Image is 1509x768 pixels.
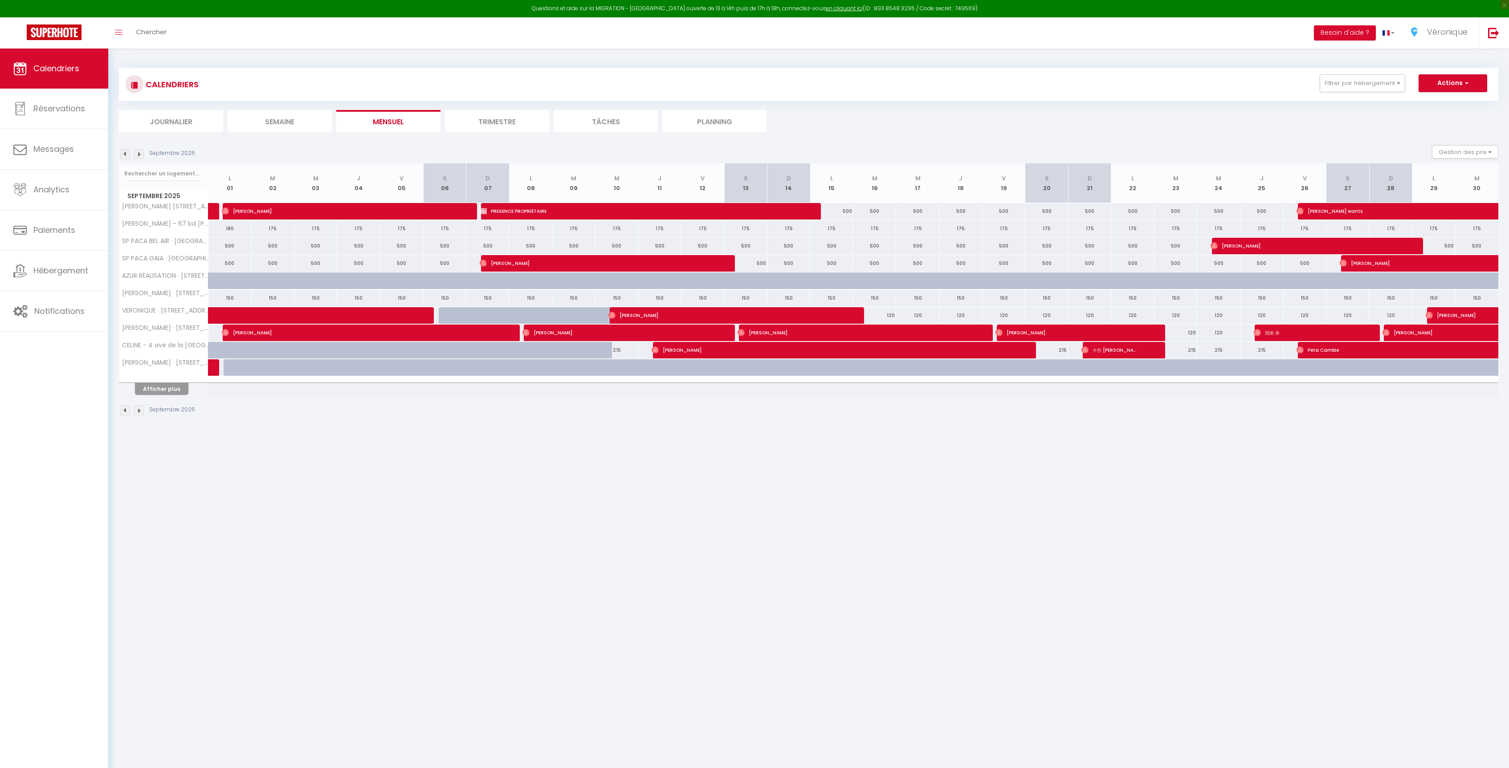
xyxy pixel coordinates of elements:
div: 500 [1197,203,1240,219]
div: 500 [1025,238,1069,254]
div: 500 [509,238,552,254]
img: ... [1408,25,1421,39]
div: 120 [1111,307,1154,324]
div: 500 [810,238,853,254]
input: Rechercher un logement... [124,166,203,182]
div: 500 [853,255,897,272]
div: 500 [810,203,853,219]
div: 175 [724,220,767,237]
a: en cliquant ici [826,4,863,12]
span: [PERSON_NAME] · [STREET_ADDRESS] [121,325,210,331]
abbr: D [485,174,490,183]
div: 175 [1197,220,1240,237]
div: 500 [767,255,811,272]
span: [PERSON_NAME] wants [1297,203,1440,219]
div: 175 [251,220,294,237]
div: 150 [1025,290,1069,306]
div: 175 [982,220,1025,237]
th: 24 [1197,163,1240,203]
div: 500 [1154,238,1198,254]
div: 175 [939,220,983,237]
div: 500 [853,238,897,254]
div: 150 [638,290,681,306]
span: [PERSON_NAME] · [STREET_ADDRESS] de [GEOGRAPHIC_DATA] [121,290,210,297]
button: Actions [1419,74,1487,92]
li: Journalier [119,110,223,132]
div: 215 [1197,342,1240,358]
th: 14 [767,163,811,203]
th: 25 [1240,163,1284,203]
div: 175 [1412,220,1456,237]
span: [PERSON_NAME] [222,203,452,219]
div: 150 [896,290,939,306]
abbr: M [1216,174,1221,183]
div: 150 [724,290,767,306]
div: 500 [939,238,983,254]
div: 500 [294,238,338,254]
div: 500 [466,238,510,254]
div: 150 [1240,290,1284,306]
div: 500 [1025,203,1069,219]
div: 150 [380,290,424,306]
div: 120 [853,307,897,324]
abbr: J [658,174,661,183]
div: 175 [466,220,510,237]
abbr: M [872,174,877,183]
abbr: M [1474,174,1480,183]
span: Analytics [33,184,69,195]
div: 150 [767,290,811,306]
abbr: D [1088,174,1092,183]
span: [PERSON_NAME] [1340,255,1463,272]
span: Messages [33,143,74,154]
abbr: L [1131,174,1134,183]
div: 120 [1068,307,1111,324]
div: 500 [724,238,767,254]
div: 175 [810,220,853,237]
div: 175 [1111,220,1154,237]
abbr: M [915,174,921,183]
div: 150 [294,290,338,306]
th: 21 [1068,163,1111,203]
div: 150 [1111,290,1154,306]
div: 500 [1154,203,1198,219]
div: 150 [1283,290,1326,306]
div: 120 [939,307,983,324]
span: 수찬 [PERSON_NAME] [1081,341,1139,358]
a: ... Véronique [1401,17,1479,49]
th: 27 [1326,163,1370,203]
div: 175 [638,220,681,237]
div: 500 [982,203,1025,219]
abbr: V [1303,174,1307,183]
li: Planning [662,110,767,132]
div: 120 [1197,325,1240,341]
div: 120 [982,307,1025,324]
div: 175 [1025,220,1069,237]
abbr: J [959,174,962,183]
button: Afficher plus [135,383,188,395]
div: 150 [1369,290,1412,306]
div: 120 [1154,325,1198,341]
span: [PERSON_NAME] [1211,237,1398,254]
abbr: S [443,174,447,183]
div: 175 [552,220,595,237]
div: 150 [853,290,897,306]
span: Paiements [33,224,75,236]
th: 22 [1111,163,1154,203]
div: 120 [1326,307,1370,324]
p: Septembre 2025 [149,406,195,414]
iframe: LiveChat chat widget [1472,731,1509,768]
abbr: L [228,174,231,183]
span: [PERSON_NAME] [995,324,1139,341]
div: 175 [1369,220,1412,237]
span: [PERSON_NAME] [738,324,968,341]
p: Septembre 2025 [149,149,195,158]
abbr: V [701,174,705,183]
div: 500 [853,203,897,219]
abbr: M [614,174,620,183]
div: 150 [423,290,466,306]
div: 175 [1240,220,1284,237]
th: 28 [1369,163,1412,203]
div: 150 [810,290,853,306]
abbr: L [830,174,833,183]
abbr: V [1002,174,1006,183]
